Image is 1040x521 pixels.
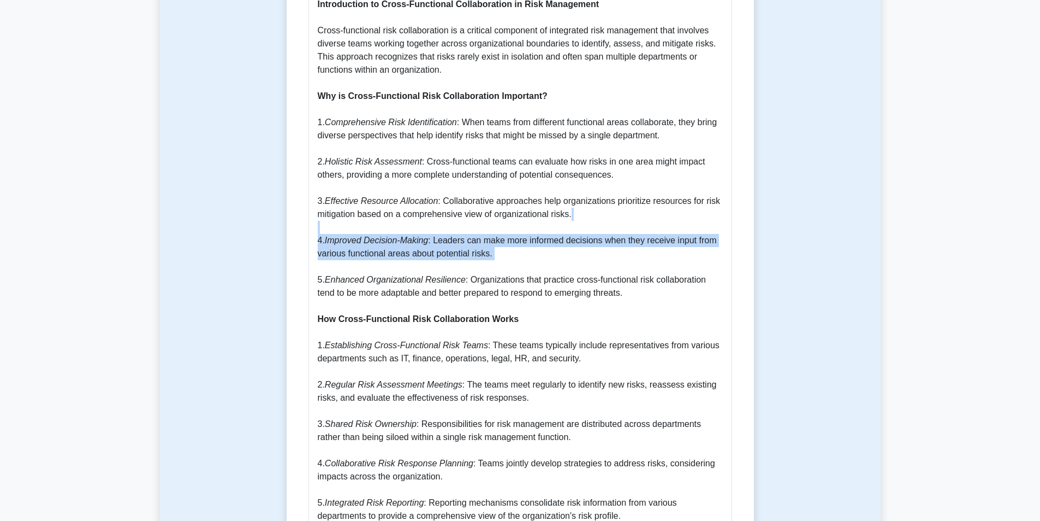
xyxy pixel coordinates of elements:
i: Integrated Risk Reporting [325,498,424,507]
b: How Cross-Functional Risk Collaboration Works [318,314,519,324]
b: Why is Cross-Functional Risk Collaboration Important? [318,91,548,101]
i: Comprehensive Risk Identification [325,118,457,127]
i: Shared Risk Ownership [325,419,417,429]
i: Collaborative Risk Response Planning [325,459,473,468]
i: Effective Resource Allocation [325,196,438,206]
i: Enhanced Organizational Resilience [325,275,466,284]
i: Establishing Cross-Functional Risk Teams [325,341,488,350]
i: Improved Decision-Making [325,236,428,245]
i: Regular Risk Assessment Meetings [325,380,462,389]
i: Holistic Risk Assessment [325,157,422,166]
